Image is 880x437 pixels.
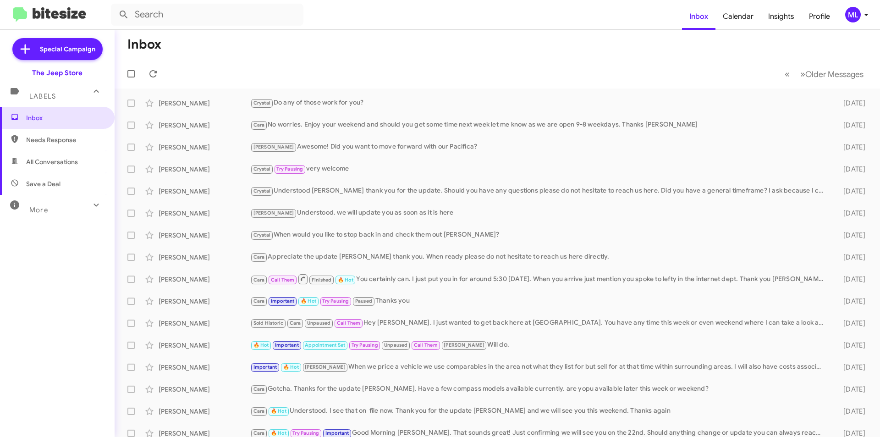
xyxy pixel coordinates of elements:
div: [DATE] [829,165,873,174]
div: [PERSON_NAME] [159,385,250,394]
div: [PERSON_NAME] [159,209,250,218]
div: Understood. we will update you as soon as it is here [250,208,829,218]
div: [DATE] [829,275,873,284]
div: [PERSON_NAME] [159,143,250,152]
span: Finished [312,277,332,283]
a: Insights [761,3,802,30]
span: Labels [29,92,56,100]
span: Important [275,342,299,348]
div: [DATE] [829,121,873,130]
span: Cara [253,386,265,392]
div: [PERSON_NAME] [159,165,250,174]
div: The Jeep Store [32,68,82,77]
div: [PERSON_NAME] [159,99,250,108]
span: Call Them [414,342,438,348]
span: » [800,68,805,80]
div: Do any of those work for you? [250,98,829,108]
div: [DATE] [829,253,873,262]
span: [PERSON_NAME] [253,144,294,150]
div: Understood. I see that on file now. Thank you for the update [PERSON_NAME] and we will see you th... [250,406,829,416]
span: Sold Historic [253,320,284,326]
span: Cara [253,277,265,283]
div: [PERSON_NAME] [159,121,250,130]
span: Crystal [253,188,270,194]
div: [DATE] [829,407,873,416]
span: Cara [253,254,265,260]
button: Next [795,65,869,83]
a: Inbox [682,3,715,30]
div: [PERSON_NAME] [159,363,250,372]
span: [PERSON_NAME] [305,364,346,370]
span: Unpaused [384,342,408,348]
div: [PERSON_NAME] [159,275,250,284]
div: [PERSON_NAME] [159,341,250,350]
span: Crystal [253,100,270,106]
nav: Page navigation example [780,65,869,83]
div: [DATE] [829,297,873,306]
span: Important [325,430,349,436]
div: [DATE] [829,187,873,196]
span: Call Them [337,320,361,326]
span: Important [271,298,295,304]
input: Search [111,4,303,26]
span: Try Pausing [276,166,303,172]
span: Cara [253,408,265,414]
span: [PERSON_NAME] [253,210,294,216]
span: Inbox [26,113,104,122]
div: [DATE] [829,385,873,394]
span: Cara [253,122,265,128]
span: All Conversations [26,157,78,166]
div: [DATE] [829,143,873,152]
span: Save a Deal [26,179,60,188]
span: [PERSON_NAME] [444,342,484,348]
div: [DATE] [829,209,873,218]
span: 🔥 Hot [338,277,353,283]
button: Previous [779,65,795,83]
div: [DATE] [829,341,873,350]
span: Crystal [253,232,270,238]
span: Important [253,364,277,370]
div: [DATE] [829,231,873,240]
span: 🔥 Hot [283,364,299,370]
div: Appreciate the update [PERSON_NAME] thank you. When ready please do not hesitate to reach us here... [250,252,829,262]
div: Understood [PERSON_NAME] thank you for the update. Should you have any questions please do not he... [250,186,829,196]
span: « [785,68,790,80]
span: Cara [253,430,265,436]
span: Cara [290,320,301,326]
span: 🔥 Hot [271,408,286,414]
span: Special Campaign [40,44,95,54]
div: [DATE] [829,363,873,372]
div: When we price a vehicle we use comparables in the area not what they list for but sell for at tha... [250,362,829,372]
span: 🔥 Hot [301,298,316,304]
div: [PERSON_NAME] [159,319,250,328]
a: Calendar [715,3,761,30]
div: Gotcha. Thanks for the update [PERSON_NAME]. Have a few compass models available currently. are y... [250,384,829,394]
div: Hey [PERSON_NAME]. I just wanted to get back here at [GEOGRAPHIC_DATA]. You have any time this we... [250,318,829,328]
div: [PERSON_NAME] [159,231,250,240]
a: Special Campaign [12,38,103,60]
span: More [29,206,48,214]
span: Unpaused [307,320,331,326]
div: When would you like to stop back in and check them out [PERSON_NAME]? [250,230,829,240]
div: [DATE] [829,319,873,328]
span: Appointment Set [305,342,345,348]
div: Will do. [250,340,829,350]
span: Cara [253,298,265,304]
div: [PERSON_NAME] [159,187,250,196]
div: very welcome [250,164,829,174]
span: Try Pausing [322,298,349,304]
div: You certainly can. I just put you in for around 5:30 [DATE]. When you arrive just mention you spo... [250,273,829,285]
span: Try Pausing [352,342,378,348]
span: Crystal [253,166,270,172]
span: 🔥 Hot [271,430,286,436]
span: Needs Response [26,135,104,144]
div: [PERSON_NAME] [159,253,250,262]
div: Thanks you [250,296,829,306]
span: Paused [355,298,372,304]
span: Profile [802,3,837,30]
span: Try Pausing [292,430,319,436]
div: No worries. Enjoy your weekend and should you get some time next week let me know as we are open ... [250,120,829,130]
